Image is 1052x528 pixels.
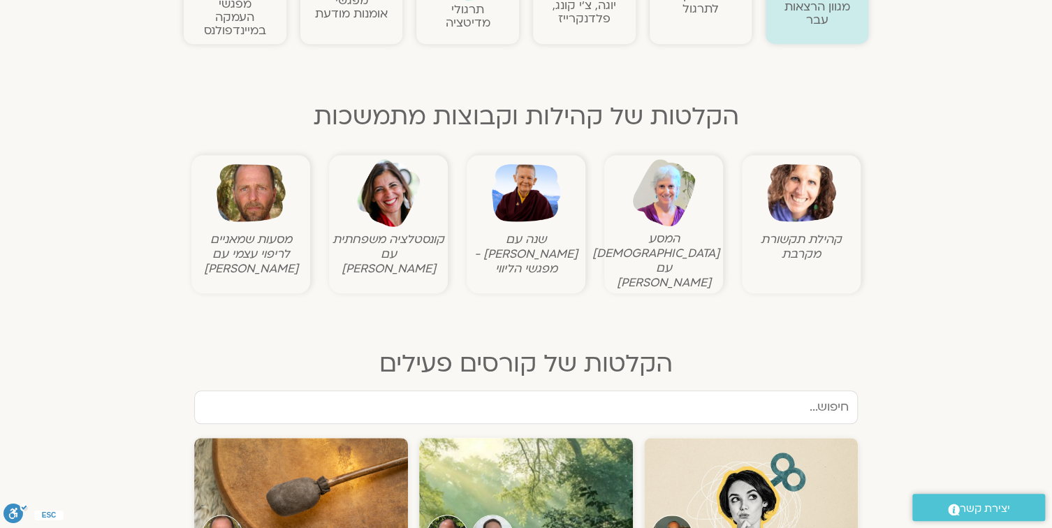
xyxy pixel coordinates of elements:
a: תרגולימדיטציה [446,1,490,31]
a: יצירת קשר [912,494,1045,521]
figcaption: מסעות שמאניים לריפוי עצמי עם [PERSON_NAME] [195,232,307,276]
figcaption: קהילת תקשורת מקרבת [745,232,857,261]
figcaption: המסע [DEMOGRAPHIC_DATA] עם [PERSON_NAME] [608,231,719,290]
h2: הקלטות של קורסים פעילים [184,350,868,378]
input: חיפוש... [194,390,858,424]
figcaption: קונסטלציה משפחתית עם [PERSON_NAME] [333,232,444,276]
figcaption: שנה עם [PERSON_NAME] - מפגשי הליווי [470,232,582,276]
span: יצירת קשר [960,499,1010,518]
h2: הקלטות של קהילות וקבוצות מתמשכות [184,103,868,131]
